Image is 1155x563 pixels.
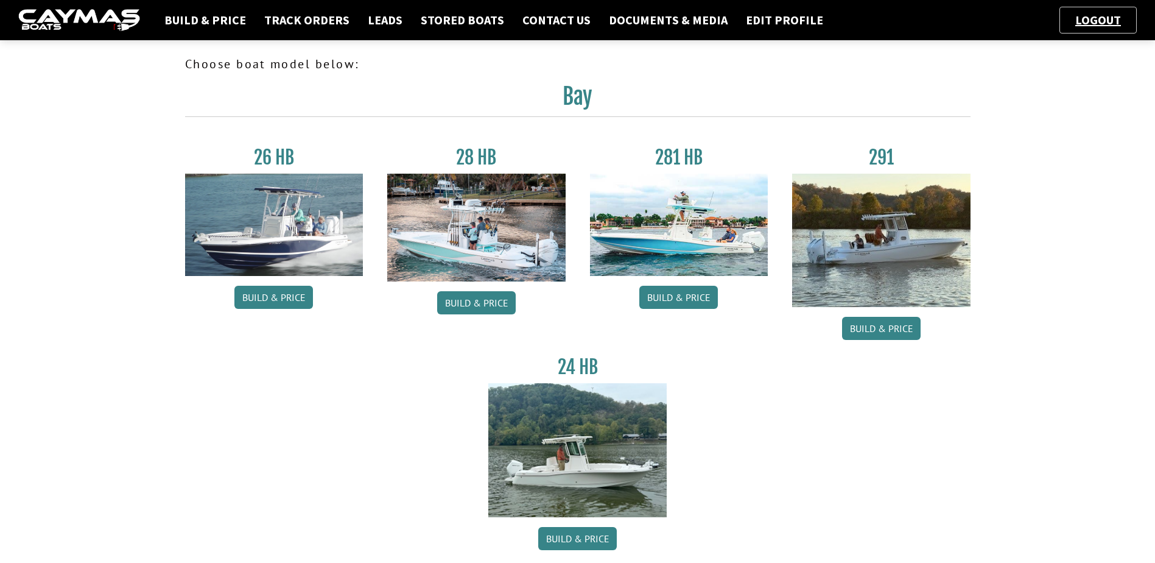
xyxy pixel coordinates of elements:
img: 28-hb-twin.jpg [590,174,768,276]
a: Track Orders [258,12,356,28]
a: Build & Price [234,286,313,309]
a: Build & Price [639,286,718,309]
p: Choose boat model below: [185,55,971,73]
a: Build & Price [842,317,921,340]
h3: 24 HB [488,356,667,378]
h3: 28 HB [387,146,566,169]
a: Stored Boats [415,12,510,28]
a: Edit Profile [740,12,829,28]
a: Documents & Media [603,12,734,28]
img: 26_new_photo_resized.jpg [185,174,363,276]
a: Build & Price [437,291,516,314]
img: 291_Thumbnail.jpg [792,174,971,307]
a: Build & Price [158,12,252,28]
a: Contact Us [516,12,597,28]
h2: Bay [185,83,971,117]
h3: 291 [792,146,971,169]
img: 24_HB_thumbnail.jpg [488,383,667,517]
a: Build & Price [538,527,617,550]
h3: 26 HB [185,146,363,169]
img: 28_hb_thumbnail_for_caymas_connect.jpg [387,174,566,281]
img: caymas-dealer-connect-2ed40d3bc7270c1d8d7ffb4b79bf05adc795679939227970def78ec6f6c03838.gif [18,9,140,32]
a: Logout [1069,12,1127,27]
a: Leads [362,12,409,28]
h3: 281 HB [590,146,768,169]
